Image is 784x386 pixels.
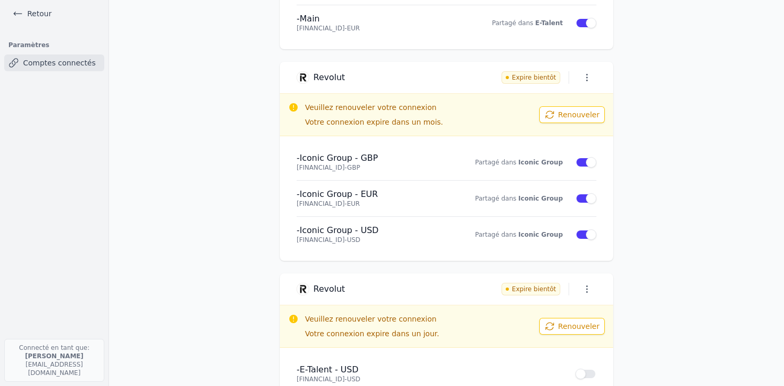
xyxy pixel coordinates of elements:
[297,14,450,24] h4: - Main
[305,102,539,113] h3: Veuillez renouveler votre connexion
[4,54,104,71] a: Comptes connectés
[539,106,605,123] button: Renouveler
[297,163,450,172] p: [FINANCIAL_ID] - GBP
[297,24,450,32] p: [FINANCIAL_ID] - EUR
[25,352,84,360] strong: [PERSON_NAME]
[305,328,539,339] p: Votre connexion expire dans un jour.
[297,189,450,200] h4: - Iconic Group - EUR
[518,159,563,166] a: Iconic Group
[297,375,563,383] p: [FINANCIAL_ID] - USD
[297,365,563,375] h4: - E-Talent - USD
[297,153,450,163] h4: - Iconic Group - GBP
[4,38,104,52] h3: Paramètres
[462,230,563,239] p: Partagé dans
[462,19,563,27] p: Partagé dans
[305,314,539,324] h3: Veuillez renouveler votre connexion
[539,318,605,335] button: Renouveler
[297,283,309,295] img: Revolut logo
[502,71,560,84] span: Expire bientôt
[462,158,563,167] p: Partagé dans
[297,71,309,84] img: Revolut logo
[305,117,539,127] p: Votre connexion expire dans un mois.
[313,284,345,294] h3: Revolut
[313,72,345,83] h3: Revolut
[502,283,560,295] span: Expire bientôt
[518,231,563,238] a: Iconic Group
[4,339,104,382] p: Connecté en tant que: [EMAIL_ADDRESS][DOMAIN_NAME]
[518,195,563,202] a: Iconic Group
[297,225,450,236] h4: - Iconic Group - USD
[8,6,56,21] a: Retour
[535,19,563,27] a: E-Talent
[297,236,450,244] p: [FINANCIAL_ID] - USD
[462,194,563,203] p: Partagé dans
[297,200,450,208] p: [FINANCIAL_ID] - EUR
